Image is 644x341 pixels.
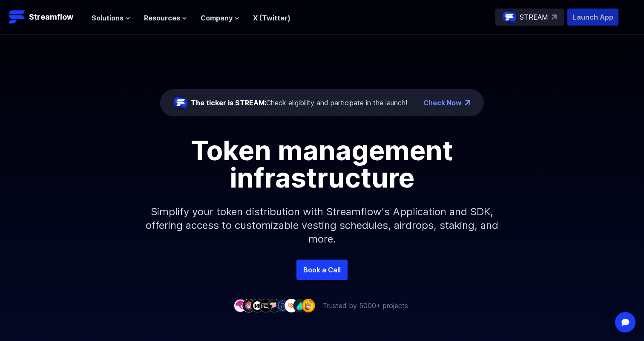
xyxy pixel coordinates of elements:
img: streamflow-logo-circle.png [174,96,187,110]
a: X (Twitter) [253,14,290,22]
img: top-right-arrow.svg [552,14,557,20]
button: Resources [144,13,187,23]
img: company-8 [293,299,307,312]
h1: Token management infrastructure [130,137,514,191]
img: company-5 [267,299,281,312]
a: Book a Call [296,260,348,280]
a: Check Now [423,98,462,108]
p: Streamflow [29,11,73,23]
img: company-4 [259,299,273,312]
span: The ticker is STREAM: [191,98,266,107]
img: company-9 [302,299,315,312]
p: STREAM [520,12,548,22]
a: STREAM [495,9,564,26]
p: Trusted by 5000+ projects [323,301,408,311]
img: company-6 [276,299,290,312]
img: company-7 [285,299,298,312]
img: Streamflow Logo [9,9,26,26]
a: Streamflow [9,9,83,26]
div: Open Intercom Messenger [615,312,635,332]
button: Solutions [92,13,130,23]
p: Simplify your token distribution with Streamflow's Application and SDK, offering access to custom... [139,191,505,260]
img: company-1 [233,299,247,312]
button: Company [201,13,239,23]
button: Launch App [567,9,618,26]
span: Resources [144,13,180,23]
div: Check eligibility and participate in the launch! [191,98,407,108]
img: company-3 [250,299,264,312]
img: top-right-arrow.png [465,100,470,105]
img: streamflow-logo-circle.png [503,10,516,24]
span: Company [201,13,233,23]
span: Solutions [92,13,124,23]
img: company-2 [242,299,256,312]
